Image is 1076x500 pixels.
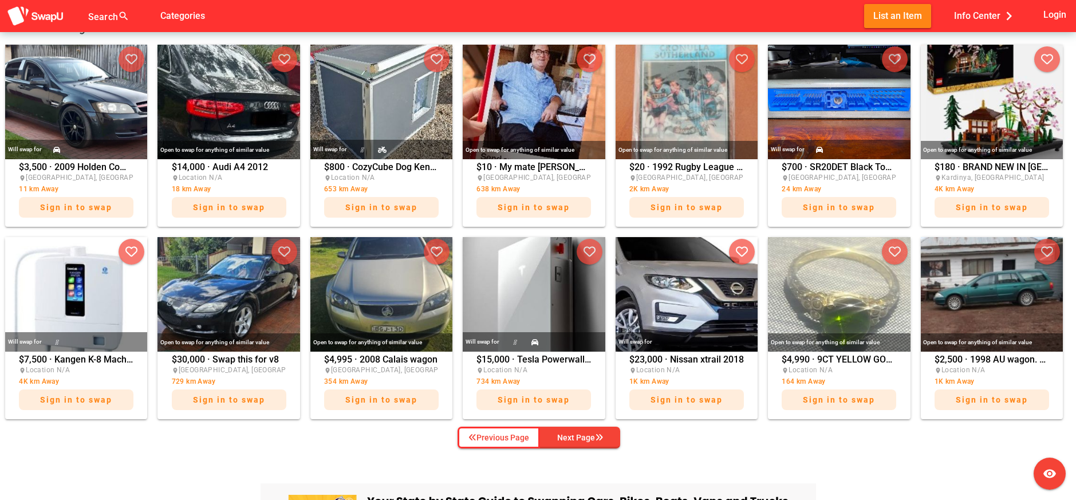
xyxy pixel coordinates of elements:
a: Open to swap for anything of similar value$30,000 · Swap this for v8[GEOGRAPHIC_DATA], [GEOGRAPHI... [155,237,302,419]
img: helen.cutts%40outlook.com%2F9a05f1c8-48fa-420a-92e2-84a3345b7bfc%2F17547281911000026756.jpg [5,237,147,352]
span: Sign in to swap [956,395,1028,404]
div: $800 · CozyCube Dog Kennel [324,163,439,223]
span: Sign in to swap [40,203,112,212]
span: [GEOGRAPHIC_DATA], [GEOGRAPHIC_DATA] [26,174,168,182]
div: $700 · SR20DET Black Top ECU OEM Manual [782,163,896,223]
span: Info Center [954,6,1018,25]
a: Open to swap for anything of similar value$4,990 · 9CT YELLOW GOLD WITH VALUATIONLocation N/A164 ... [765,237,913,419]
img: duko847%40gmail.com%2F6a59ebb3-e6c6-40c0-ac97-2ff48eb300df%2F17545629801000012869.jpg [157,237,299,352]
div: $4,990 · 9CT YELLOW GOLD WITH VALUATION [782,355,896,416]
i: place [629,367,636,374]
span: Sign in to swap [40,395,112,404]
img: jo%40jjbadvisory.com%2F2e44e6db-182b-4f62-9dbf-870c6889d589%2F175558223720250819_144910.jpg [310,45,452,159]
div: $14,000 · Audi A4 2012 [172,163,286,223]
span: List an Item [873,8,922,23]
span: Sign in to swap [803,203,875,212]
a: Open to swap for anything of similar value$10 · My mate [PERSON_NAME][GEOGRAPHIC_DATA], [GEOGRAPH... [460,45,608,227]
div: Open to swap for anything of similar value [921,141,1063,159]
span: 354 km Away [324,377,368,385]
img: nic.lowther%40gmail.com%2Fe3cdf4d3-22da-426f-bcfb-7d5a406b627f%2F175540654420250817_134935.jpg [616,45,758,159]
div: Will swap for [466,336,499,348]
div: $23,000 · Nissan xtrail 2018 [629,355,744,416]
a: Open to swap for anything of similar value$180 · BRAND NEW IN [GEOGRAPHIC_DATA] LEGO SETKardinya,... [918,45,1066,227]
i: visibility [1043,467,1057,481]
span: 2K km Away [629,185,669,193]
span: 638 km Away [476,185,520,193]
img: blakelangelaar%40outlook.com%2Fc139fcc9-d28e-4b45-9c2f-8d12887b26a4%2F1755579105IMG_2795.jpeg [463,45,605,159]
span: 1K km Away [935,377,975,385]
span: Location N/A [636,366,680,374]
i: place [476,367,483,374]
div: Next Page [557,431,603,444]
span: 1K km Away [629,377,669,385]
span: Location N/A [26,366,70,374]
button: List an Item [864,4,931,27]
span: 4K km Away [935,185,975,193]
i: place [324,367,331,374]
i: place [629,175,636,182]
span: 24 km Away [782,185,821,193]
i: place [172,175,179,182]
div: $30,000 · Swap this for v8 [172,355,286,416]
span: 729 km Away [172,377,215,385]
button: Info Center [945,4,1027,27]
span: Sign in to swap [956,203,1028,212]
div: $2,500 · 1998 AU wagon. Reg till [DATE]. [935,355,1049,416]
span: [GEOGRAPHIC_DATA], [GEOGRAPHIC_DATA] [789,174,931,182]
img: jaymik2025%40gmail.com%2Fc6bd0995-0d6b-49ed-a55d-7f2d9743c3b0%2F1754053628IMG_1665.jpeg [616,237,758,352]
div: Open to swap for anything of similar value [310,333,452,352]
i: chevron_right [1000,7,1018,25]
span: 164 km Away [782,377,825,385]
span: 4K km Away [19,377,59,385]
img: whiskers412%40gmail.com%2F831c3e18-b97a-45ac-87b1-3a397f11b327%2F175428950320250804_091324.jpg [310,237,452,352]
span: [GEOGRAPHIC_DATA], [GEOGRAPHIC_DATA] [636,174,779,182]
div: Open to swap for anything of similar value [463,141,605,159]
i: place [172,367,179,374]
a: Will swap for$7,500 · Kangen K-8 Machine water filter machineLocation N/A4K km AwaySign in to swap [2,237,150,419]
div: Will swap for [8,336,42,348]
span: Location N/A [789,366,833,374]
span: Location N/A [941,366,986,374]
a: Will swap for$800 · CozyCube Dog KennelLocation N/A653 km AwaySign in to swap [308,45,455,227]
button: Previous Page [458,427,540,448]
span: 653 km Away [324,185,368,193]
div: $20 · 1992 Rugby League Colourgram Card, Cronulla [629,163,744,223]
a: Open to swap for anything of similar value$20 · 1992 Rugby League Colourgram Card, Cronulla[GEOGR... [613,45,760,227]
img: stickerjax%40gmail.com%2F80a1ef4e-1cac-4430-b574-226607d14199%2F1753150006IMG_20240405_150753.jpg [921,237,1063,352]
span: Sign in to swap [803,395,875,404]
img: someone1214a%40hotmail.com%2F42ff5bfb-50c5-4960-b3a5-7fcd569606ec%2F1753813379IMG_0899.jpeg [768,237,910,352]
div: Will swap for [313,143,347,156]
span: Sign in to swap [651,203,723,212]
i: false [143,9,157,23]
button: Login [1041,4,1069,25]
span: 18 km Away [172,185,211,193]
span: Categories [160,6,205,25]
i: place [324,175,331,182]
i: place [782,367,789,374]
span: Location N/A [483,366,527,374]
img: nicholas.robertson%2Bfacebook%40swapu.com.au%2F4143849509208062%2F4143849509208062-photo-0.jpg [5,45,147,159]
span: Kardinya, [GEOGRAPHIC_DATA] [941,174,1045,182]
img: josip%40bigpond.com%2F0905de4d-b7d8-4600-98da-4b1551533414%2F1754214501IMG_5923.jpeg [463,237,605,352]
a: Open to swap for anything of similar value$14,000 · Audi A4 2012Location N/A18 km AwaySign in to ... [155,45,302,227]
i: place [19,175,26,182]
span: Sign in to swap [345,203,417,212]
div: Open to swap for anything of similar value [921,333,1063,352]
a: Will swap for$15,000 · Tesla Powerwall 3 solar batteryLocation N/A734 km AwaySign in to swap [460,237,608,419]
i: place [935,367,941,374]
span: Sign in to swap [498,203,570,212]
span: Location N/A [179,174,223,182]
span: Sign in to swap [193,395,265,404]
i: place [19,367,26,374]
span: [GEOGRAPHIC_DATA], [GEOGRAPHIC_DATA] [331,366,474,374]
span: 734 km Away [476,377,520,385]
img: aSD8y5uGLpzPJLYTcYcjNu3laj1c05W5KWf0Ds+Za8uybjssssuu+yyyy677LKX2n+PWMSDJ9a87AAAAABJRU5ErkJggg== [7,6,64,27]
div: Open to swap for anything of similar value [157,333,299,352]
div: $180 · BRAND NEW IN [GEOGRAPHIC_DATA] LEGO SET [935,163,1049,223]
div: $7,500 · Kangen K-8 Machine water filter machine [19,355,133,416]
span: Login [1043,7,1066,22]
div: $15,000 · Tesla Powerwall 3 solar battery [476,355,591,416]
span: 11 km Away [19,185,58,193]
div: Will swap for [8,143,42,156]
span: Sign in to swap [651,395,723,404]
